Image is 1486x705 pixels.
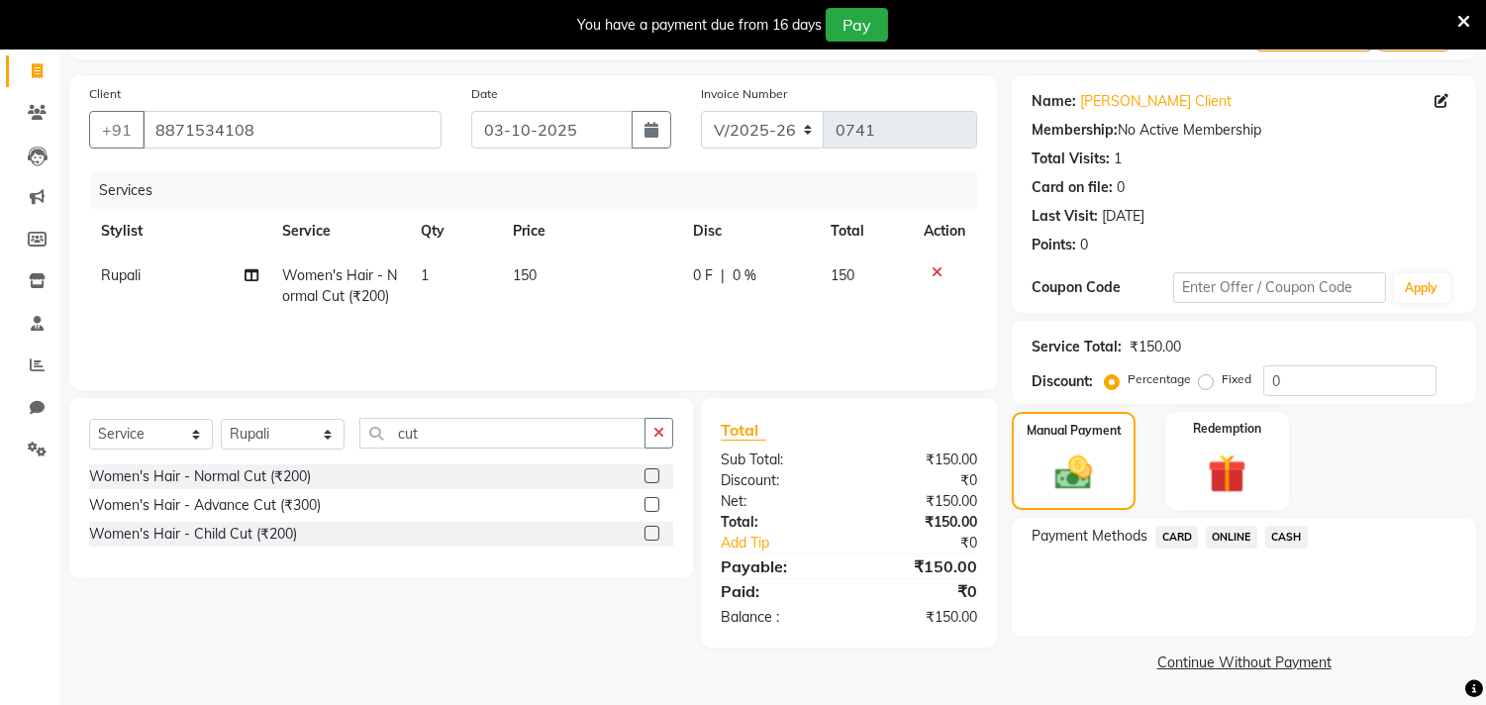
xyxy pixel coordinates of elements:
button: +91 [89,111,145,149]
img: _gift.svg [1196,450,1258,498]
div: Services [91,172,992,209]
span: | [721,265,725,286]
div: ₹150.00 [849,512,993,533]
th: Service [270,209,409,253]
label: Client [89,85,121,103]
div: Paid: [706,579,849,603]
label: Fixed [1222,370,1251,388]
div: Net: [706,491,849,512]
div: Service Total: [1032,337,1122,357]
img: _cash.svg [1043,452,1103,494]
span: 0 % [733,265,756,286]
label: Manual Payment [1027,422,1122,440]
div: Total: [706,512,849,533]
span: Payment Methods [1032,526,1147,547]
div: Women's Hair - Advance Cut (₹300) [89,495,321,516]
button: Apply [1394,273,1450,303]
input: Search by Name/Mobile/Email/Code [143,111,442,149]
div: No Active Membership [1032,120,1456,141]
span: 0 F [693,265,713,286]
div: ₹0 [873,533,993,554]
div: ₹150.00 [849,554,993,578]
div: ₹150.00 [849,450,993,470]
span: ONLINE [1206,526,1257,549]
div: Discount: [706,470,849,491]
div: ₹150.00 [1130,337,1181,357]
span: 150 [513,266,537,284]
div: Payable: [706,554,849,578]
div: 0 [1117,177,1125,198]
button: Pay [826,8,888,42]
div: Coupon Code [1032,277,1173,298]
label: Percentage [1128,370,1191,388]
a: Continue Without Payment [1016,653,1472,673]
th: Stylist [89,209,270,253]
th: Total [819,209,913,253]
th: Disc [681,209,819,253]
th: Action [912,209,977,253]
div: Points: [1032,235,1076,255]
div: ₹150.00 [849,607,993,628]
div: Last Visit: [1032,206,1098,227]
div: Total Visits: [1032,149,1110,169]
a: [PERSON_NAME] Client [1080,91,1232,112]
div: You have a payment due from 16 days [577,15,822,36]
div: Membership: [1032,120,1118,141]
div: [DATE] [1102,206,1144,227]
th: Price [501,209,681,253]
span: CASH [1265,526,1308,549]
a: Add Tip [706,533,873,554]
label: Date [471,85,498,103]
div: Women's Hair - Normal Cut (₹200) [89,466,311,487]
input: Search or Scan [359,418,645,449]
div: Sub Total: [706,450,849,470]
input: Enter Offer / Coupon Code [1173,272,1385,303]
div: 1 [1114,149,1122,169]
div: ₹0 [849,579,993,603]
div: Women's Hair - Child Cut (₹200) [89,524,297,545]
span: CARD [1155,526,1198,549]
span: Total [721,420,766,441]
div: Discount: [1032,371,1093,392]
div: Balance : [706,607,849,628]
span: 150 [831,266,854,284]
span: Rupali [101,266,141,284]
div: 0 [1080,235,1088,255]
span: Women's Hair - Normal Cut (₹200) [282,266,397,305]
label: Redemption [1193,420,1261,438]
div: ₹0 [849,470,993,491]
div: Name: [1032,91,1076,112]
div: ₹150.00 [849,491,993,512]
label: Invoice Number [701,85,787,103]
th: Qty [409,209,501,253]
span: 1 [421,266,429,284]
div: Card on file: [1032,177,1113,198]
